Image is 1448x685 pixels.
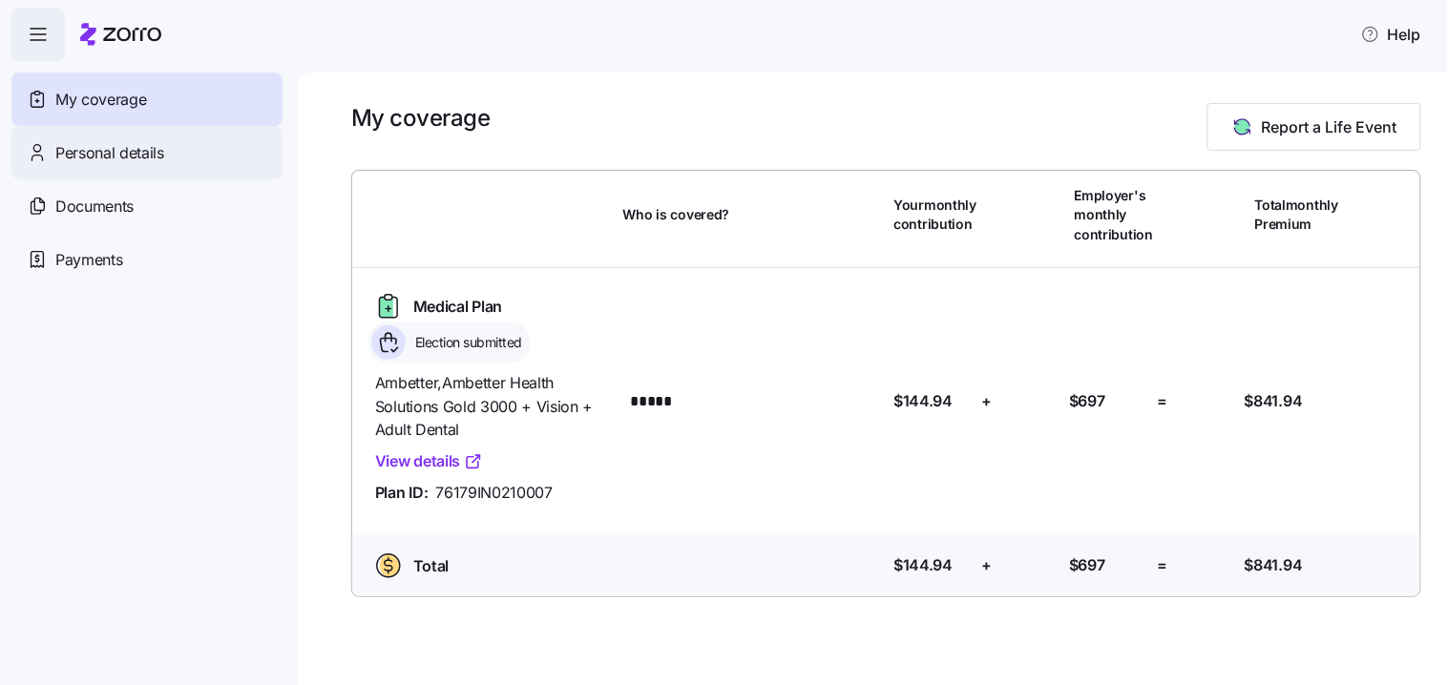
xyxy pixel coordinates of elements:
[1157,553,1167,577] span: =
[1075,186,1154,244] span: Employer's monthly contribution
[55,248,122,272] span: Payments
[375,481,428,505] span: Plan ID:
[375,449,483,473] a: View details
[413,554,449,578] span: Total
[1157,389,1167,413] span: =
[55,141,164,165] span: Personal details
[11,126,283,179] a: Personal details
[435,481,553,505] span: 76179IN0210007
[11,233,283,286] a: Payments
[1069,553,1105,577] span: $697
[1245,389,1303,413] span: $841.94
[55,195,134,218] span: Documents
[11,179,283,233] a: Documents
[981,553,992,577] span: +
[1346,15,1437,53] button: Help
[1207,103,1421,151] button: Report a Life Event
[1361,23,1421,46] span: Help
[1255,196,1339,235] span: Total monthly Premium
[894,196,977,235] span: Your monthly contribution
[894,553,954,577] span: $144.94
[981,389,992,413] span: +
[623,205,730,224] span: Who is covered?
[894,389,954,413] span: $144.94
[351,103,491,133] h1: My coverage
[375,371,608,442] span: Ambetter , Ambetter Health Solutions Gold 3000 + Vision + Adult Dental
[413,295,502,319] span: Medical Plan
[11,73,283,126] a: My coverage
[55,88,146,112] span: My coverage
[1262,115,1397,138] span: Report a Life Event
[409,333,522,352] span: Election submitted
[1245,553,1303,577] span: $841.94
[1069,389,1105,413] span: $697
